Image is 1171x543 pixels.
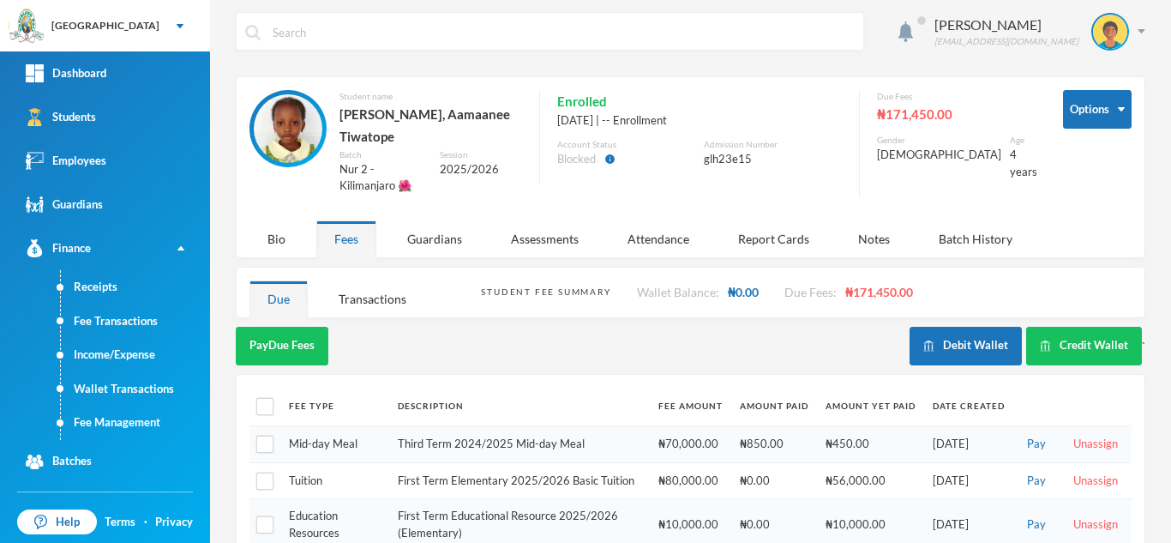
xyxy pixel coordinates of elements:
span: Due Fees: [784,285,837,299]
div: Guardians [389,220,480,257]
td: ₦850.00 [731,426,817,463]
th: Fee Type [280,388,389,426]
a: Fee Management [61,406,210,440]
button: Credit Wallet [1026,327,1142,365]
td: [DATE] [924,426,1013,463]
span: Wallet Balance: [637,285,719,299]
button: Pay [1022,435,1051,454]
div: [GEOGRAPHIC_DATA] [51,18,159,33]
a: Wallet Transactions [61,372,210,407]
div: Batch History [921,220,1030,257]
div: [DEMOGRAPHIC_DATA] [877,147,1001,164]
td: ₦450.00 [817,426,924,463]
div: Admission Number [704,138,842,151]
img: search [245,25,261,40]
button: Pay [1022,472,1051,491]
div: Employees [26,152,106,170]
div: ` [910,327,1145,365]
div: Session [440,148,522,161]
img: STUDENT [254,94,322,163]
div: Transactions [321,281,424,317]
div: · [144,514,147,531]
div: glh23e15 [704,151,842,168]
div: Account Status [557,138,695,151]
div: 4 years [1010,147,1037,180]
div: Batch [339,148,427,161]
div: [PERSON_NAME] [934,15,1078,35]
div: Fees [316,220,376,257]
div: Report Cards [720,220,827,257]
div: [EMAIL_ADDRESS][DOMAIN_NAME] [934,35,1078,48]
button: Unassign [1068,516,1123,534]
a: Fee Transactions [61,305,210,339]
div: Students [26,108,96,126]
div: Dashboard [26,64,106,82]
td: First Term Elementary 2025/2026 Basic Tuition [389,462,650,499]
th: Amount Yet Paid [817,388,924,426]
th: Date Created [924,388,1013,426]
button: PayDue Fees [236,327,328,365]
div: ₦171,450.00 [877,103,1037,125]
button: Unassign [1068,435,1123,454]
button: Debit Wallet [910,327,1022,365]
div: Bio [249,220,303,257]
div: [PERSON_NAME], Aamaanee Tiwatope [339,103,522,148]
td: ₦56,000.00 [817,462,924,499]
div: Age [1010,134,1037,147]
input: Search [271,13,855,51]
div: Gender [877,134,1001,147]
td: Third Term 2024/2025 Mid-day Meal [389,426,650,463]
button: Options [1063,90,1132,129]
img: logo [9,9,44,44]
td: [DATE] [924,462,1013,499]
div: Guardians [26,196,103,214]
div: Due Fees [877,90,1037,103]
div: Notes [840,220,908,257]
a: Privacy [155,514,193,531]
div: Student name [339,90,522,103]
div: Due [249,281,308,317]
td: ₦0.00 [731,462,817,499]
div: 2025/2026 [440,161,522,178]
a: Terms [105,514,135,531]
div: Student Fee Summary [481,286,610,299]
button: Pay [1022,516,1051,534]
span: Enrolled [557,90,607,112]
span: ₦171,450.00 [845,285,913,299]
div: Nur 2 - Kilimanjaro 🌺 [339,161,427,195]
div: Finance [26,239,91,257]
i: info [604,154,616,165]
div: Attendance [610,220,707,257]
td: ₦70,000.00 [650,426,731,463]
th: Fee Amount [650,388,731,426]
div: Assessments [493,220,597,257]
a: Receipts [61,270,210,305]
td: Mid-day Meal [280,426,389,463]
th: Description [389,388,650,426]
td: Tuition [280,462,389,499]
a: Help [17,510,97,535]
a: Income/Expense [61,338,210,372]
span: Blocked [557,151,596,168]
button: Unassign [1068,472,1123,491]
div: [DATE] | -- Enrollment [557,112,842,130]
td: ₦80,000.00 [650,462,731,499]
span: ₦0.00 [728,285,759,299]
th: Amount Paid [731,388,817,426]
div: Batches [26,453,92,471]
img: STUDENT [1093,15,1127,49]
